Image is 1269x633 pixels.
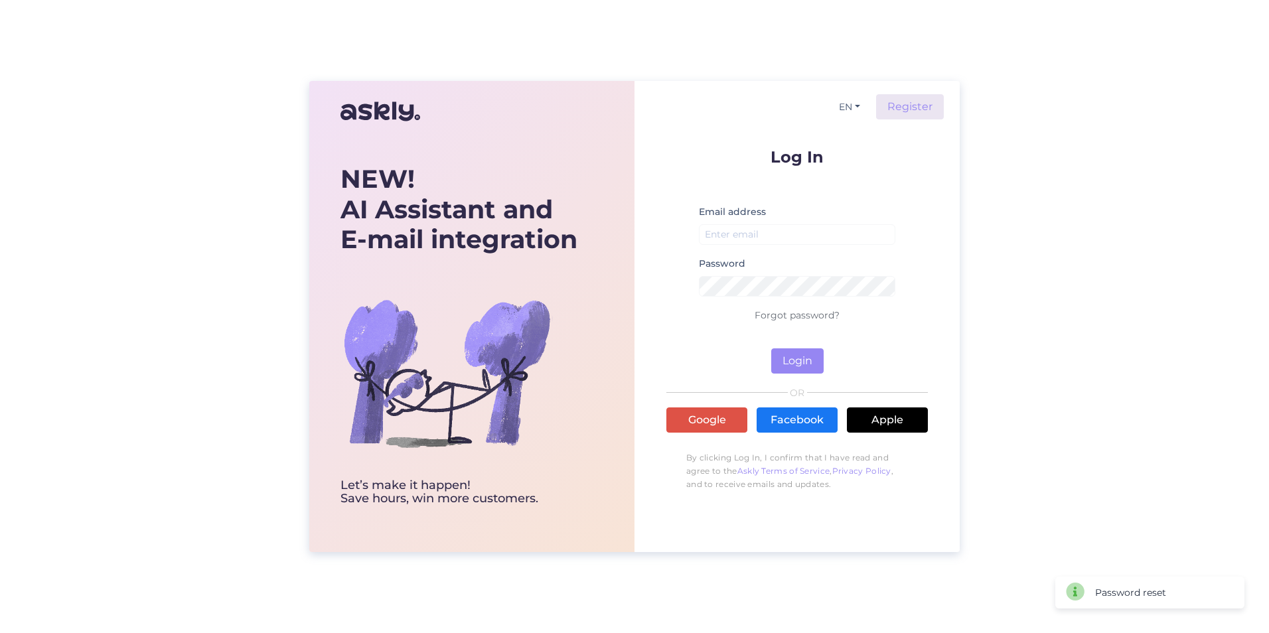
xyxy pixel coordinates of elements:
[699,224,895,245] input: Enter email
[340,96,420,127] img: Askly
[757,407,838,433] a: Facebook
[340,164,577,255] div: AI Assistant and E-mail integration
[699,205,766,219] label: Email address
[788,388,807,397] span: OR
[699,257,745,271] label: Password
[340,163,415,194] b: NEW!
[847,407,928,433] a: Apple
[876,94,944,119] a: Register
[666,149,928,165] p: Log In
[737,466,830,476] a: Askly Terms of Service
[771,348,824,374] button: Login
[340,267,553,479] img: bg-askly
[832,466,891,476] a: Privacy Policy
[1095,586,1166,600] div: Password reset
[666,445,928,498] p: By clicking Log In, I confirm that I have read and agree to the , , and to receive emails and upd...
[755,309,840,321] a: Forgot password?
[666,407,747,433] a: Google
[340,479,577,506] div: Let’s make it happen! Save hours, win more customers.
[834,98,865,117] button: EN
